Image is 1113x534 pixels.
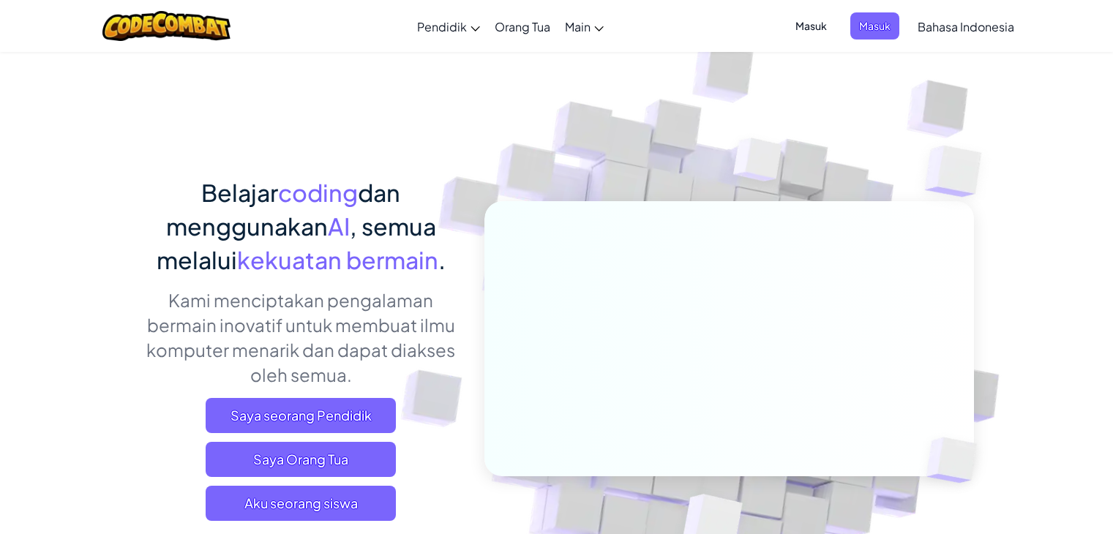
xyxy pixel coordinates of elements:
a: Main [558,7,611,46]
span: coding [278,178,358,207]
span: . [438,245,446,274]
img: Overlap cubes [896,110,1022,233]
span: Belajar [201,178,278,207]
span: Bahasa Indonesia [918,19,1014,34]
img: Overlap cubes [705,109,811,218]
a: Orang Tua [487,7,558,46]
img: CodeCombat logo [102,11,231,41]
span: Pendidik [417,19,467,34]
span: AI [328,211,350,241]
p: Kami menciptakan pengalaman bermain inovatif untuk membuat ilmu komputer menarik dan dapat diakse... [140,287,462,387]
a: Saya Orang Tua [206,442,396,477]
button: Aku seorang siswa [206,486,396,521]
img: Overlap cubes [902,407,1011,514]
a: Pendidik [410,7,487,46]
button: Masuk [787,12,836,40]
a: Saya seorang Pendidik [206,398,396,433]
button: Masuk [850,12,899,40]
span: kekuatan bermain [237,245,438,274]
a: Bahasa Indonesia [910,7,1022,46]
span: Main [565,19,591,34]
